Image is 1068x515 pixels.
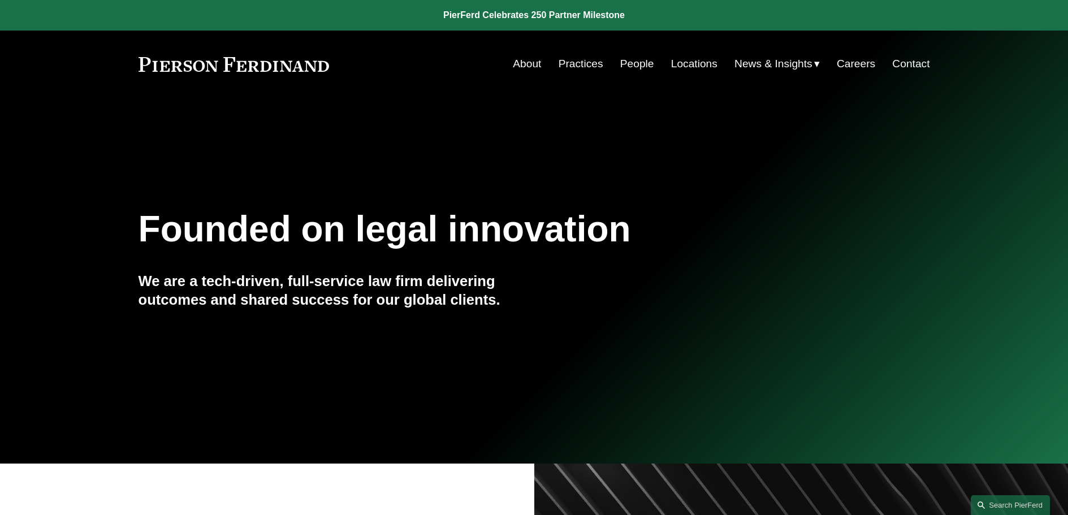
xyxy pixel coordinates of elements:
h4: We are a tech-driven, full-service law firm delivering outcomes and shared success for our global... [139,272,534,309]
a: folder dropdown [734,53,820,75]
a: Contact [892,53,929,75]
a: About [513,53,541,75]
h1: Founded on legal innovation [139,209,798,250]
a: Search this site [971,495,1050,515]
a: Careers [837,53,875,75]
a: Practices [559,53,603,75]
a: People [620,53,654,75]
a: Locations [671,53,717,75]
span: News & Insights [734,54,812,74]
